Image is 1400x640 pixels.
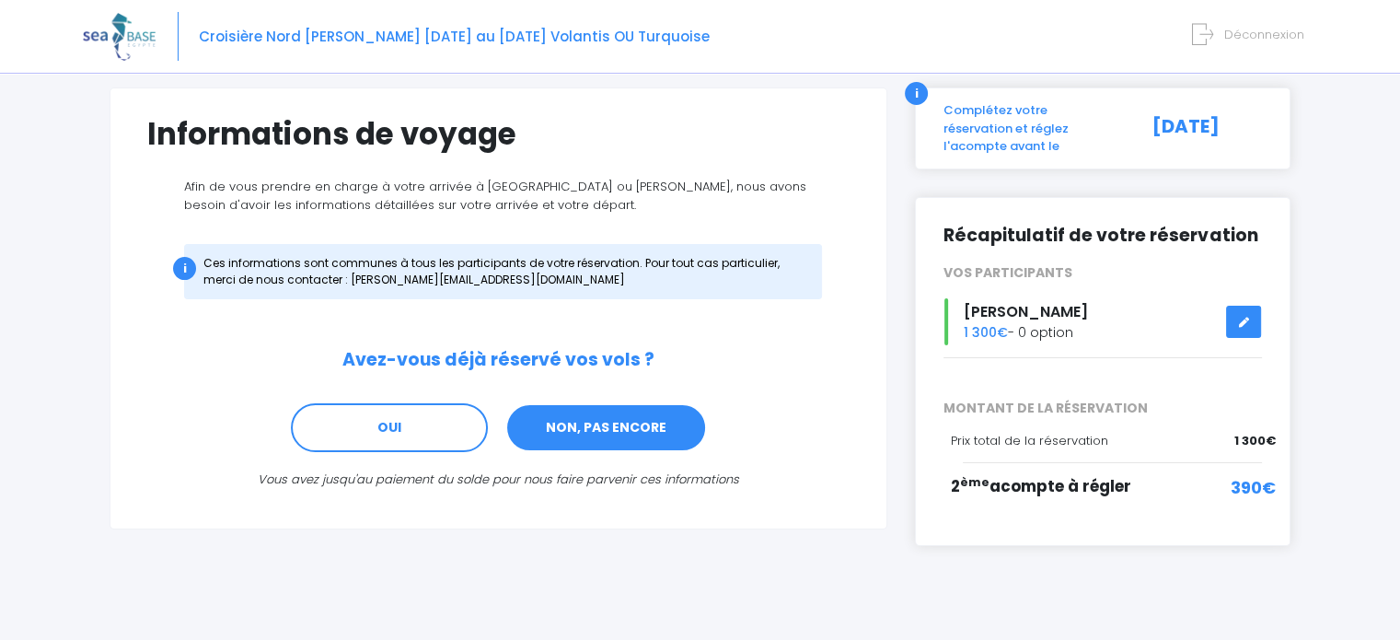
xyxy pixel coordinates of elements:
[1234,432,1276,450] span: 1 300€
[964,301,1088,322] span: [PERSON_NAME]
[147,116,850,152] h1: Informations de voyage
[291,403,488,453] a: OUI
[930,263,1276,283] div: VOS PARTICIPANTS
[960,474,989,490] sup: ème
[1224,26,1304,43] span: Déconnexion
[905,82,928,105] div: i
[951,432,1108,449] span: Prix total de la réservation
[199,27,710,46] span: Croisière Nord [PERSON_NAME] [DATE] au [DATE] Volantis OU Turquoise
[147,178,850,214] p: Afin de vous prendre en charge à votre arrivée à [GEOGRAPHIC_DATA] ou [PERSON_NAME], nous avons b...
[930,399,1276,418] span: MONTANT DE LA RÉSERVATION
[930,298,1276,345] div: - 0 option
[964,323,1008,342] span: 1 300€
[1131,101,1276,156] div: [DATE]
[258,471,739,488] i: Vous avez jusqu'au paiement du solde pour nous faire parvenir ces informations
[184,244,822,299] div: Ces informations sont communes à tous les participants de votre réservation. Pour tout cas partic...
[930,101,1131,156] div: Complétez votre réservation et réglez l'acompte avant le
[951,475,1131,497] span: 2 acompte à régler
[1231,475,1276,500] span: 390€
[505,403,707,453] a: NON, PAS ENCORE
[173,257,196,280] div: i
[943,226,1262,247] h2: Récapitulatif de votre réservation
[147,350,850,371] h2: Avez-vous déjà réservé vos vols ?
